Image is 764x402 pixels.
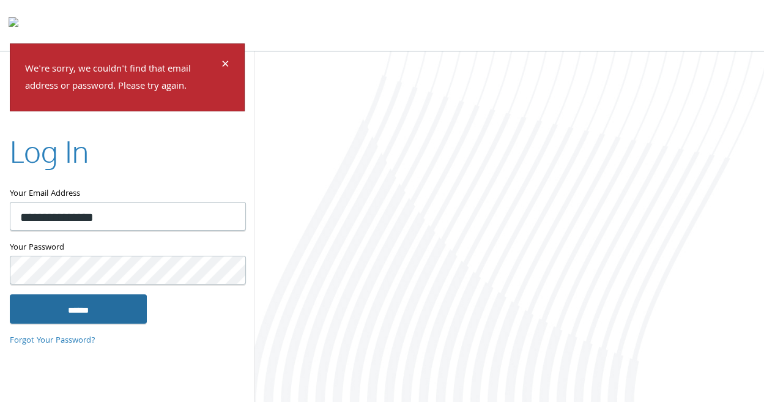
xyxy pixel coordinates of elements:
a: Forgot Your Password? [10,334,95,348]
p: We're sorry, we couldn't find that email address or password. Please try again. [25,61,220,96]
button: Dismiss alert [221,58,229,73]
img: todyl-logo-dark.svg [9,13,18,37]
label: Your Password [10,240,245,256]
span: × [221,53,229,77]
h2: Log In [10,131,89,172]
